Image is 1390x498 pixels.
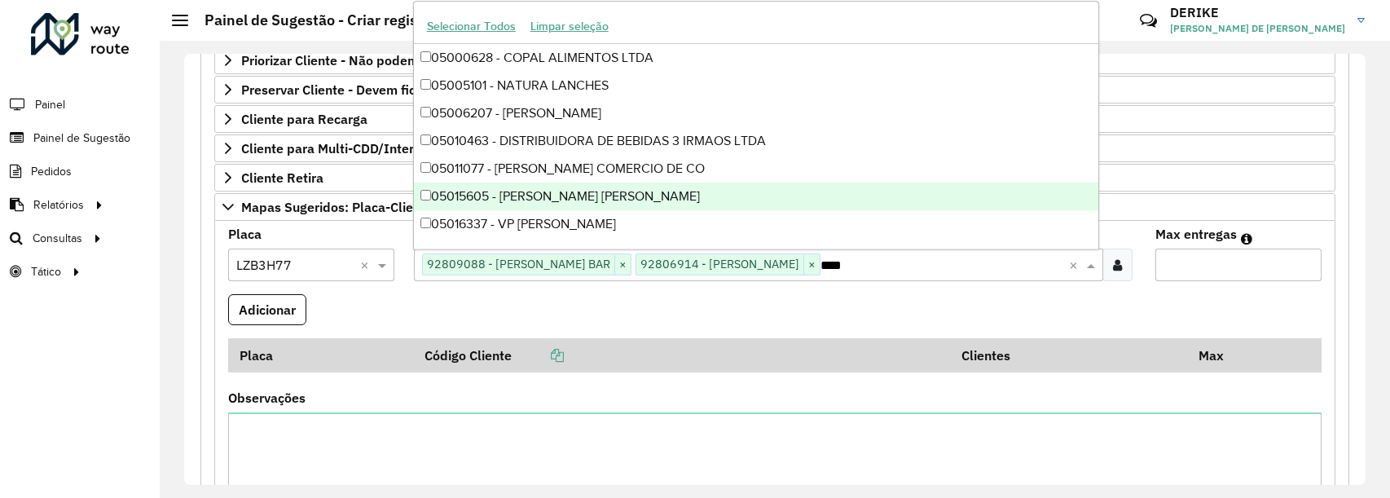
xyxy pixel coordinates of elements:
[1069,255,1083,275] span: Clear all
[241,83,573,96] span: Preservar Cliente - Devem ficar no buffer, não roteirizar
[951,338,1187,372] th: Clientes
[228,224,262,244] label: Placa
[214,134,1335,162] a: Cliente para Multi-CDD/Internalização
[414,183,1099,210] div: 05015605 - [PERSON_NAME] [PERSON_NAME]
[414,44,1099,72] div: 05000628 - COPAL ALIMENTOS LTDA
[420,14,523,39] button: Selecionar Todos
[1131,3,1166,38] a: Contato Rápido
[31,163,72,180] span: Pedidos
[228,294,306,325] button: Adicionar
[1187,338,1252,372] th: Max
[33,130,130,147] span: Painel de Sugestão
[33,230,82,247] span: Consultas
[1170,21,1345,36] span: [PERSON_NAME] DE [PERSON_NAME]
[413,338,950,372] th: Código Cliente
[228,388,306,408] label: Observações
[33,196,84,214] span: Relatórios
[241,54,508,67] span: Priorizar Cliente - Não podem ficar no buffer
[523,14,616,39] button: Limpar seleção
[414,127,1099,155] div: 05010463 - DISTRIBUIDORA DE BEBIDAS 3 IRMAOS LTDA
[1241,232,1252,245] em: Máximo de clientes que serão colocados na mesma rota com os clientes informados
[188,11,437,29] h2: Painel de Sugestão - Criar registro
[241,142,471,155] span: Cliente para Multi-CDD/Internalização
[414,210,1099,238] div: 05016337 - VP [PERSON_NAME]
[228,338,413,372] th: Placa
[414,72,1099,99] div: 05005101 - NATURA LANCHES
[803,255,820,275] span: ×
[636,254,803,274] span: 92806914 - [PERSON_NAME]
[512,347,564,364] a: Copiar
[414,238,1099,266] div: 05016627 - COOPERATIVA DE P E A
[241,112,367,126] span: Cliente para Recarga
[360,255,374,275] span: Clear all
[414,99,1099,127] div: 05006207 - [PERSON_NAME]
[241,201,433,214] span: Mapas Sugeridos: Placa-Cliente
[214,105,1335,133] a: Cliente para Recarga
[214,76,1335,104] a: Preservar Cliente - Devem ficar no buffer, não roteirizar
[241,171,323,184] span: Cliente Retira
[413,1,1100,249] ng-dropdown-panel: Options list
[214,193,1335,221] a: Mapas Sugeridos: Placa-Cliente
[423,254,614,274] span: 92809088 - [PERSON_NAME] BAR
[414,155,1099,183] div: 05011077 - [PERSON_NAME] COMERCIO DE CO
[214,46,1335,74] a: Priorizar Cliente - Não podem ficar no buffer
[1155,224,1237,244] label: Max entregas
[1170,5,1345,20] h3: DERIKE
[214,164,1335,192] a: Cliente Retira
[35,96,65,113] span: Painel
[614,255,631,275] span: ×
[31,263,61,280] span: Tático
